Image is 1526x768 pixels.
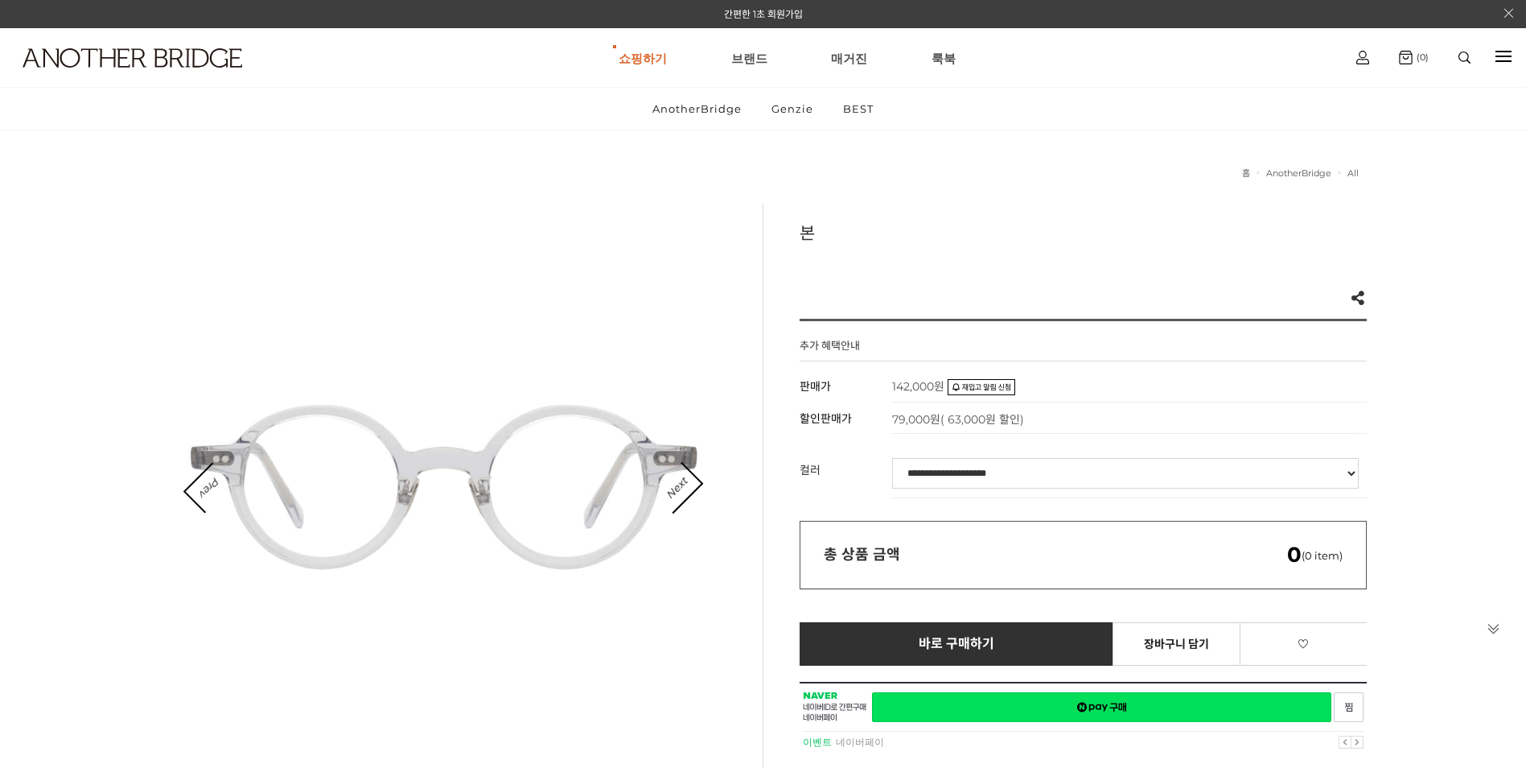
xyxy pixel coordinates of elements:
a: Next [652,463,701,513]
a: logo [8,48,237,107]
img: search [1458,52,1470,64]
a: All [1347,167,1359,179]
h4: 추가 혜택안내 [800,337,860,361]
img: 재입고 알림 SMS [948,379,1015,395]
a: 네이버페이 [836,737,884,748]
a: Genzie [758,88,827,130]
img: cart [1356,51,1369,64]
a: AnotherBridge [639,88,755,130]
a: 홈 [1242,167,1250,179]
strong: 이벤트 [803,737,832,748]
span: ( 63,000원 할인) [940,412,1024,427]
span: 판매가 [800,379,831,394]
a: 바로 구매하기 [800,622,1114,666]
span: 79,000원 [892,412,1024,427]
a: 간편한 1초 회원가입 [724,8,803,20]
a: (0) [1399,51,1429,64]
a: 쇼핑하기 [619,29,667,87]
a: 새창 [1334,692,1364,722]
img: cart [1399,51,1413,64]
strong: 142,000원 [892,379,944,394]
span: (0 item) [1287,549,1343,562]
strong: 총 상품 금액 [824,546,900,564]
a: Prev [186,463,234,511]
span: 할인판매가 [800,411,852,426]
a: 브랜드 [731,29,767,87]
img: logo [23,48,242,68]
span: 바로 구매하기 [919,637,995,651]
a: 룩북 [932,29,956,87]
a: 장바구니 담기 [1113,622,1240,666]
h3: 본 [800,220,1367,244]
a: 새창 [872,692,1331,722]
a: BEST [829,88,887,130]
th: 컬러 [800,450,892,498]
a: 매거진 [831,29,867,87]
a: AnotherBridge [1266,167,1331,179]
em: 0 [1287,542,1302,568]
span: (0) [1413,52,1429,63]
